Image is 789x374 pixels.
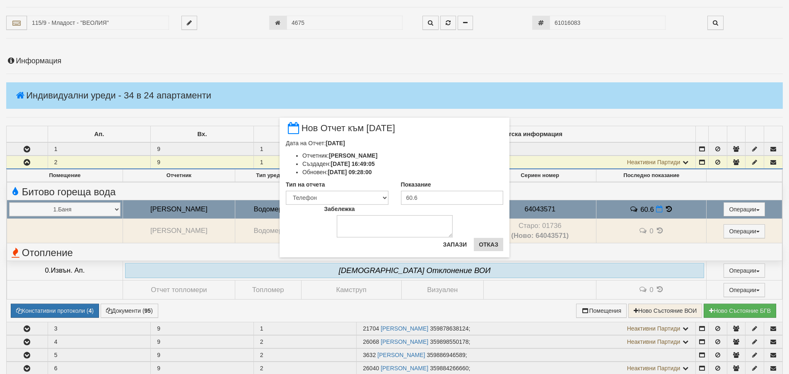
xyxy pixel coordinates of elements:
[302,168,503,176] li: Обновен:
[324,205,355,213] label: Забележка
[328,169,372,175] b: [DATE] 09:28:00
[438,238,472,251] button: Запази
[474,238,503,251] button: Отказ
[329,152,377,159] b: [PERSON_NAME]
[286,124,395,139] span: Нов Отчет към [DATE]
[401,180,431,189] label: Показание
[302,160,503,168] li: Създаден:
[326,140,345,146] b: [DATE]
[286,180,325,189] label: Тип на отчета
[286,140,345,146] span: Дата на Отчет:
[331,161,375,167] b: [DATE] 16:49:05
[302,151,503,160] li: Отчетник:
